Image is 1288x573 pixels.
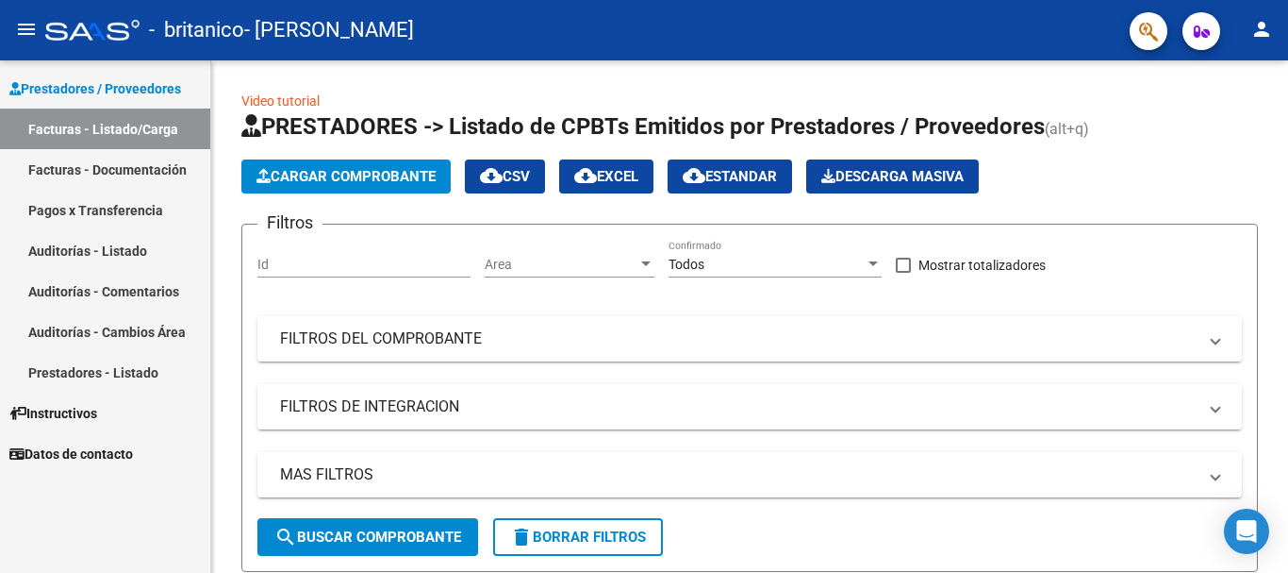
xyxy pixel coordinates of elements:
[257,518,478,556] button: Buscar Comprobante
[821,168,964,185] span: Descarga Masiva
[257,452,1242,497] mat-expansion-panel-header: MAS FILTROS
[574,168,638,185] span: EXCEL
[485,257,637,273] span: Area
[683,164,705,187] mat-icon: cloud_download
[9,403,97,424] span: Instructivos
[683,168,777,185] span: Estandar
[574,164,597,187] mat-icon: cloud_download
[480,164,503,187] mat-icon: cloud_download
[241,93,320,109] a: Video tutorial
[274,529,461,546] span: Buscar Comprobante
[559,160,653,194] button: EXCEL
[510,529,646,546] span: Borrar Filtros
[918,254,1046,277] span: Mostrar totalizadores
[806,160,979,194] button: Descarga Masiva
[257,384,1242,430] mat-expansion-panel-header: FILTROS DE INTEGRACION
[9,444,133,464] span: Datos de contacto
[493,518,663,556] button: Borrar Filtros
[244,9,414,51] span: - [PERSON_NAME]
[257,316,1242,362] mat-expansion-panel-header: FILTROS DEL COMPROBANTE
[9,78,181,99] span: Prestadores / Proveedores
[1224,509,1269,554] div: Open Intercom Messenger
[280,396,1197,417] mat-panel-title: FILTROS DE INTEGRACION
[465,160,545,194] button: CSV
[510,526,533,548] mat-icon: delete
[241,160,451,194] button: Cargar Comprobante
[280,464,1197,485] mat-panel-title: MAS FILTROS
[280,329,1197,349] mat-panel-title: FILTROS DEL COMPROBANTE
[257,210,322,236] h3: Filtros
[668,160,792,194] button: Estandar
[274,526,297,548] mat-icon: search
[256,168,436,185] span: Cargar Comprobante
[480,168,530,185] span: CSV
[15,18,38,41] mat-icon: menu
[1250,18,1273,41] mat-icon: person
[806,160,979,194] app-download-masive: Descarga masiva de comprobantes (adjuntos)
[669,257,704,272] span: Todos
[1045,120,1089,138] span: (alt+q)
[149,9,244,51] span: - britanico
[241,113,1045,140] span: PRESTADORES -> Listado de CPBTs Emitidos por Prestadores / Proveedores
